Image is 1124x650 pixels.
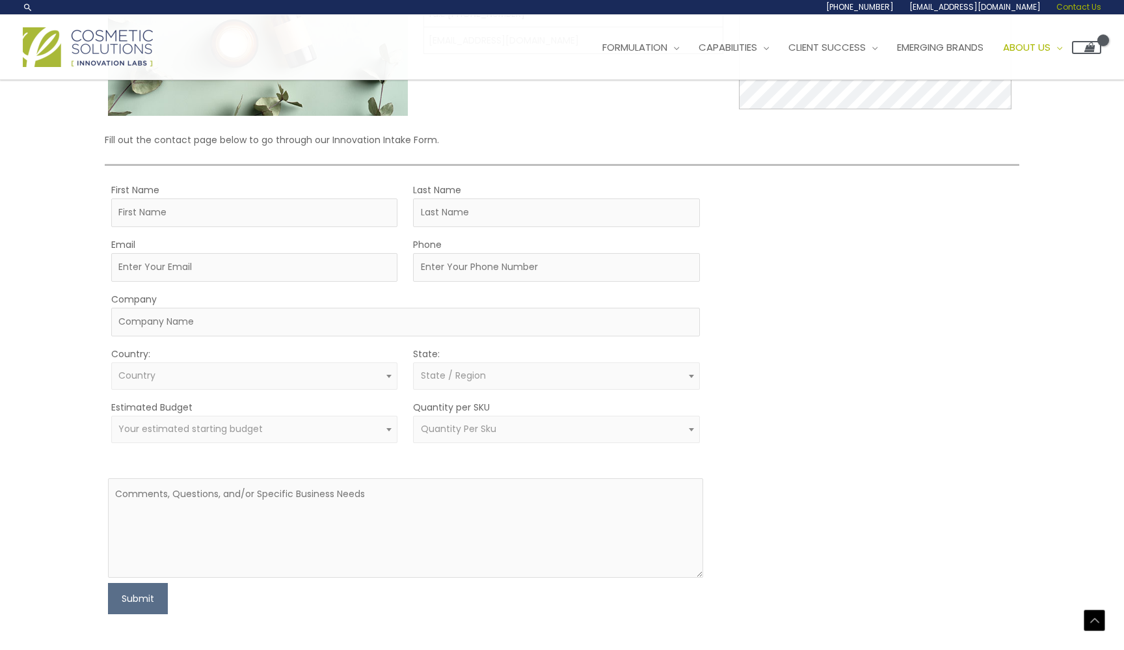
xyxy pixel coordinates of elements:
span: Your estimated starting budget [118,422,263,435]
p: Fill out the contact page below to go through our Innovation Intake Form. [105,131,1020,148]
span: State / Region [421,369,486,382]
img: Cosmetic Solutions Logo [23,27,153,67]
label: First Name [111,182,159,198]
label: Phone [413,236,442,253]
span: [PHONE_NUMBER] [826,1,894,12]
input: Enter Your Phone Number [413,253,700,282]
label: Quantity per SKU [413,399,490,416]
input: Last Name [413,198,700,227]
span: [EMAIL_ADDRESS][DOMAIN_NAME] [909,1,1041,12]
a: View Shopping Cart, empty [1072,41,1101,54]
a: Client Success [779,28,887,67]
label: Country: [111,345,150,362]
span: Client Success [788,40,866,54]
label: Estimated Budget [111,399,193,416]
a: Formulation [593,28,689,67]
a: Capabilities [689,28,779,67]
span: About Us [1003,40,1050,54]
a: Search icon link [23,2,33,12]
label: Email [111,236,135,253]
button: Submit [108,583,168,614]
input: Company Name [111,308,700,336]
label: Company [111,291,157,308]
span: Quantity Per Sku [421,422,496,435]
span: Capabilities [699,40,757,54]
input: First Name [111,198,398,227]
a: Emerging Brands [887,28,993,67]
input: Enter Your Email [111,253,398,282]
label: Last Name [413,182,461,198]
span: Contact Us [1056,1,1101,12]
span: Country [118,369,155,382]
a: About Us [993,28,1072,67]
span: Formulation [602,40,667,54]
nav: Site Navigation [583,28,1101,67]
label: State: [413,345,440,362]
span: Emerging Brands [897,40,983,54]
